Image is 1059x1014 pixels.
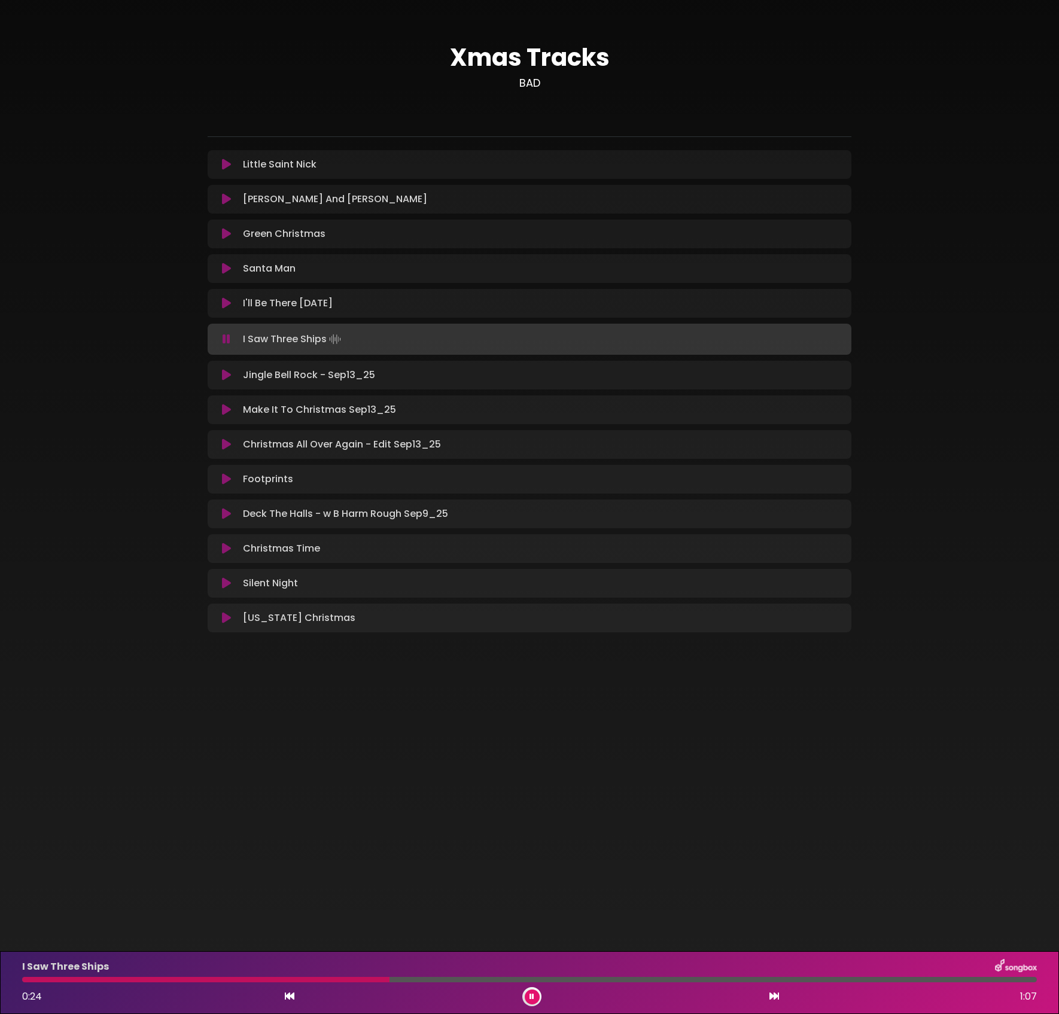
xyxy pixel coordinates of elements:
p: [PERSON_NAME] And [PERSON_NAME] [243,192,427,206]
p: Jingle Bell Rock - Sep13_25 [243,368,375,382]
p: I'll Be There [DATE] [243,296,333,310]
p: [US_STATE] Christmas [243,611,355,625]
p: Silent Night [243,576,298,590]
p: Deck The Halls - w B Harm Rough Sep9_25 [243,507,448,521]
p: Santa Man [243,261,296,276]
h3: BAD [208,77,851,90]
p: Little Saint Nick [243,157,317,172]
p: Make It To Christmas Sep13_25 [243,403,396,417]
p: Footprints [243,472,293,486]
p: Green Christmas [243,227,325,241]
h1: Xmas Tracks [208,43,851,72]
p: I Saw Three Ships [243,331,343,348]
p: Christmas Time [243,541,320,556]
img: waveform4.gif [327,331,343,348]
p: Christmas All Over Again - Edit Sep13_25 [243,437,441,452]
